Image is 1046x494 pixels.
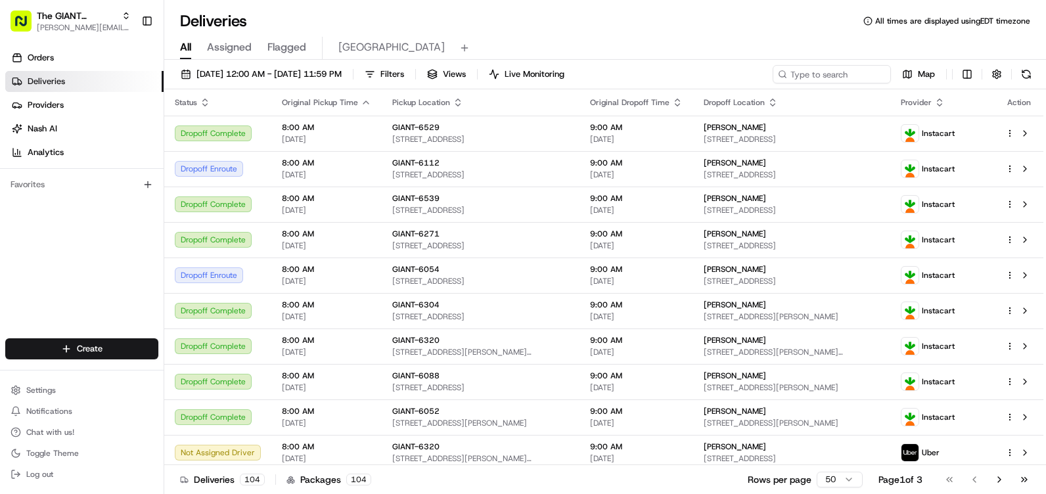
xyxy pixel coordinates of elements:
a: Nash AI [5,118,164,139]
span: Toggle Theme [26,448,79,459]
span: 9:00 AM [590,300,683,310]
span: Filters [380,68,404,80]
span: [DATE] [282,311,371,322]
span: [STREET_ADDRESS][PERSON_NAME] [704,382,880,393]
span: 8:00 AM [282,193,371,204]
span: Instacart [922,128,955,139]
span: Flagged [267,39,306,55]
span: [STREET_ADDRESS] [392,134,569,145]
span: Instacart [922,270,955,281]
span: [STREET_ADDRESS][PERSON_NAME] [392,418,569,428]
span: 9:00 AM [590,122,683,133]
button: Toggle Theme [5,444,158,462]
div: 104 [346,474,371,485]
span: Nash AI [28,123,57,135]
span: Uber [922,447,940,458]
span: Deliveries [28,76,65,87]
div: Deliveries [180,473,265,486]
span: GIANT-6320 [392,335,440,346]
span: [PERSON_NAME] [704,370,766,381]
img: profile_uber_ahold_partner.png [901,444,919,461]
span: [DATE] [590,134,683,145]
span: Live Monitoring [505,68,564,80]
span: [DATE] [590,453,683,464]
button: Log out [5,465,158,483]
span: [STREET_ADDRESS][PERSON_NAME][PERSON_NAME] [392,347,569,357]
span: [PERSON_NAME][EMAIL_ADDRESS][PERSON_NAME][DOMAIN_NAME] [37,22,131,33]
img: profile_instacart_ahold_partner.png [901,125,919,142]
div: Action [1005,97,1033,108]
button: Settings [5,381,158,399]
button: Create [5,338,158,359]
span: Analytics [28,146,64,158]
span: GIANT-6304 [392,300,440,310]
span: Views [443,68,466,80]
span: Pickup Location [392,97,450,108]
span: [STREET_ADDRESS] [392,205,569,215]
span: Settings [26,385,56,395]
span: [STREET_ADDRESS][PERSON_NAME] [704,311,880,322]
span: [PERSON_NAME] [704,193,766,204]
span: [DATE] [590,347,683,357]
button: Chat with us! [5,423,158,441]
img: profile_instacart_ahold_partner.png [901,409,919,426]
span: GIANT-6088 [392,370,440,381]
span: GIANT-6529 [392,122,440,133]
button: Map [896,65,941,83]
span: Assigned [207,39,252,55]
span: [DATE] [590,276,683,286]
span: 9:00 AM [590,441,683,452]
span: [DATE] [590,382,683,393]
span: 8:00 AM [282,264,371,275]
span: All times are displayed using EDT timezone [875,16,1030,26]
span: Instacart [922,305,955,316]
span: 9:00 AM [590,264,683,275]
span: [STREET_ADDRESS] [392,169,569,180]
span: [PERSON_NAME] [704,264,766,275]
span: 8:00 AM [282,441,371,452]
span: GIANT-6054 [392,264,440,275]
p: Rows per page [748,473,811,486]
span: [DATE] [590,418,683,428]
span: Providers [28,99,64,111]
h1: Deliveries [180,11,247,32]
span: [STREET_ADDRESS][PERSON_NAME][PERSON_NAME] [392,453,569,464]
span: [DATE] [282,276,371,286]
a: Orders [5,47,164,68]
img: profile_instacart_ahold_partner.png [901,267,919,284]
span: [DATE] [590,205,683,215]
a: Analytics [5,142,164,163]
img: profile_instacart_ahold_partner.png [901,231,919,248]
span: 9:00 AM [590,370,683,381]
span: [STREET_ADDRESS] [392,240,569,251]
span: Original Dropoff Time [590,97,670,108]
input: Type to search [773,65,891,83]
span: [PERSON_NAME] [704,406,766,416]
span: [DATE] [282,418,371,428]
span: Status [175,97,197,108]
span: [DATE] 12:00 AM - [DATE] 11:59 PM [196,68,342,80]
img: profile_instacart_ahold_partner.png [901,160,919,177]
span: 8:00 AM [282,335,371,346]
span: Notifications [26,406,72,416]
span: 8:00 AM [282,229,371,239]
div: 104 [240,474,265,485]
span: [GEOGRAPHIC_DATA] [338,39,445,55]
span: Chat with us! [26,427,74,438]
span: 8:00 AM [282,158,371,168]
img: profile_instacart_ahold_partner.png [901,373,919,390]
span: [STREET_ADDRESS] [704,169,880,180]
span: [STREET_ADDRESS] [392,311,569,322]
span: 9:00 AM [590,335,683,346]
span: [DATE] [282,240,371,251]
span: 8:00 AM [282,370,371,381]
img: profile_instacart_ahold_partner.png [901,302,919,319]
span: 8:00 AM [282,406,371,416]
span: [PERSON_NAME] [704,122,766,133]
span: [PERSON_NAME] [704,158,766,168]
span: [STREET_ADDRESS] [704,276,880,286]
span: Create [77,343,102,355]
span: Instacart [922,341,955,351]
button: Live Monitoring [483,65,570,83]
span: Map [918,68,935,80]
